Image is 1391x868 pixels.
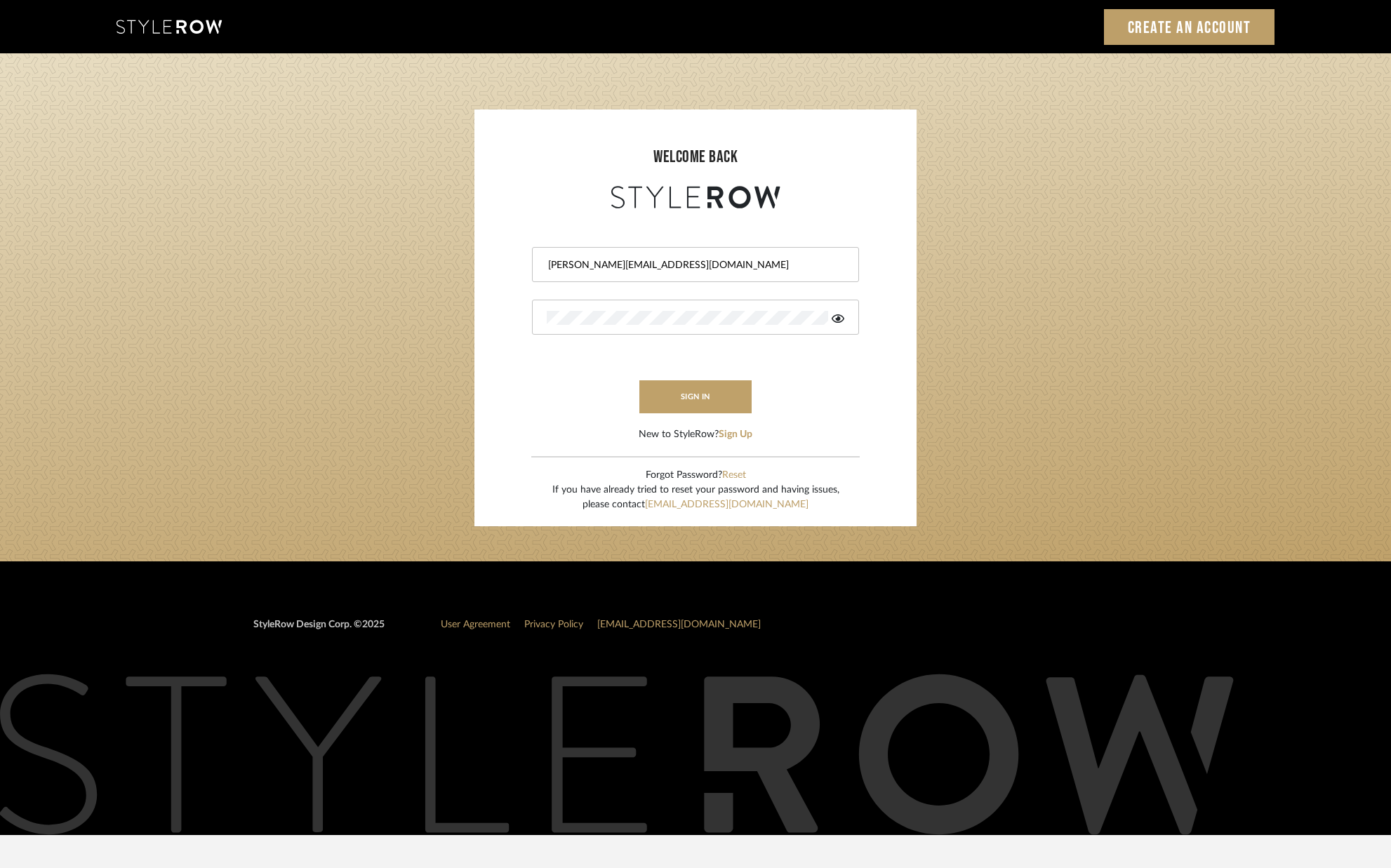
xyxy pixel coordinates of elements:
[547,258,841,272] input: Email Address
[488,145,903,170] div: welcome back
[552,483,839,512] div: If you have already tried to reset your password and having issues, please contact
[524,620,583,629] a: Privacy Policy
[253,617,385,643] div: StyleRow Design Corp. ©2025
[639,427,752,442] div: New to StyleRow?
[441,620,510,629] a: User Agreement
[645,500,808,509] a: [EMAIL_ADDRESS][DOMAIN_NAME]
[1104,9,1275,45] a: Create an Account
[639,380,752,413] button: sign in
[722,468,746,483] button: Reset
[597,620,761,629] a: [EMAIL_ADDRESS][DOMAIN_NAME]
[719,427,752,442] button: Sign Up
[552,468,839,483] div: Forgot Password?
